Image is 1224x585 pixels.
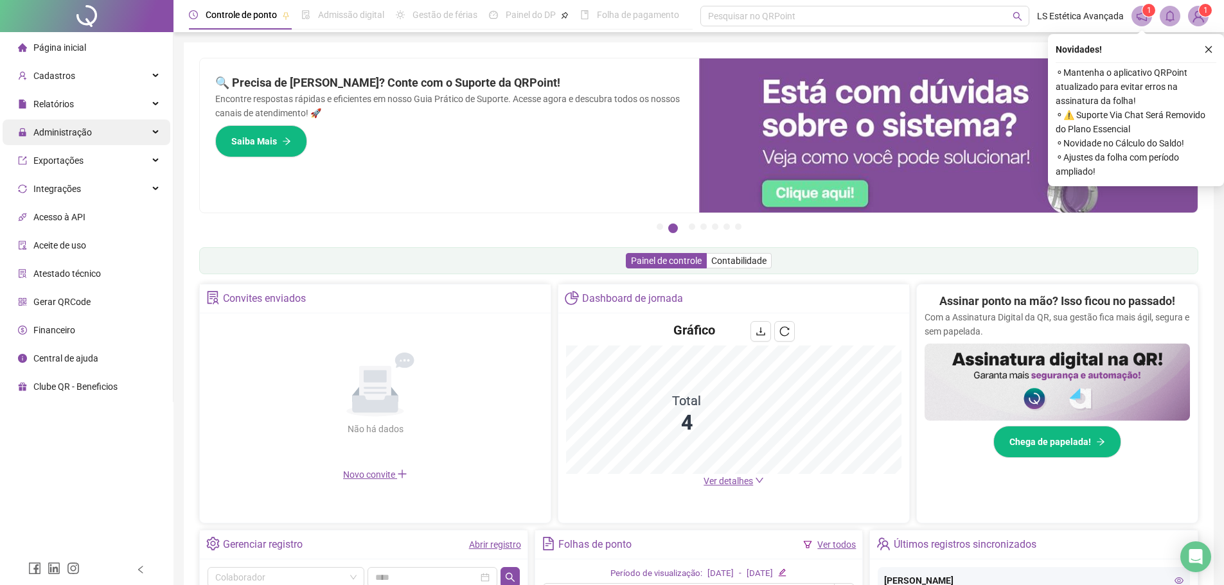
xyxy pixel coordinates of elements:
span: setting [206,537,220,550]
p: Com a Assinatura Digital da QR, sua gestão fica mais ágil, segura e sem papelada. [925,310,1190,338]
span: 1 [1203,6,1208,15]
span: Financeiro [33,325,75,335]
span: api [18,213,27,222]
img: banner%2F02c71560-61a6-44d4-94b9-c8ab97240462.png [925,344,1190,421]
span: team [876,537,890,550]
span: dashboard [489,10,498,19]
span: plus [397,469,407,479]
span: solution [206,291,220,304]
span: clock-circle [189,10,198,19]
span: ⚬ ⚠️ Suporte Via Chat Será Removido do Plano Essencial [1056,108,1216,136]
button: 1 [657,223,663,230]
span: edit [778,568,786,577]
span: 1 [1147,6,1151,15]
span: close [1204,45,1213,54]
span: info-circle [18,354,27,363]
span: ⚬ Novidade no Cálculo do Saldo! [1056,136,1216,150]
span: Chega de papelada! [1009,435,1091,449]
span: Contabilidade [711,256,767,266]
span: Cadastros [33,71,75,81]
button: 2 [668,223,678,233]
span: Saiba Mais [231,134,277,148]
span: linkedin [48,562,60,575]
a: Abrir registro [469,539,521,550]
span: arrow-right [1096,437,1105,446]
span: arrow-right [282,137,291,146]
span: filter [803,540,812,549]
span: Admissão digital [318,10,384,20]
span: pushpin [282,12,290,19]
span: search [1013,12,1022,21]
button: Chega de papelada! [993,426,1121,458]
span: Administração [33,127,92,137]
span: Relatórios [33,99,74,109]
span: export [18,156,27,165]
span: Ver detalhes [704,476,753,486]
div: Período de visualização: [610,567,702,581]
div: Open Intercom Messenger [1180,541,1211,572]
span: Acesso à API [33,212,85,222]
span: qrcode [18,297,27,306]
span: reload [779,326,790,336]
span: eye [1175,576,1184,585]
span: facebook [28,562,41,575]
span: book [580,10,589,19]
span: pie-chart [565,291,578,304]
span: Aceite de uso [33,240,86,250]
span: left [136,565,145,574]
span: ⚬ Mantenha o aplicativo QRPoint atualizado para evitar erros na assinatura da folha! [1056,65,1216,108]
span: sun [396,10,405,19]
span: file-text [542,537,555,550]
span: LS Estética Avançada [1037,9,1124,23]
span: user-add [18,71,27,80]
div: Não há dados [316,422,434,436]
span: sync [18,184,27,193]
p: Encontre respostas rápidas e eficientes em nosso Guia Prático de Suporte. Acesse agora e descubra... [215,92,684,120]
span: Controle de ponto [206,10,277,20]
img: banner%2F0cf4e1f0-cb71-40ef-aa93-44bd3d4ee559.png [699,58,1198,213]
sup: Atualize o seu contato no menu Meus Dados [1199,4,1212,17]
span: Folha de pagamento [597,10,679,20]
span: file [18,100,27,109]
div: Convites enviados [223,288,306,310]
span: ⚬ Ajustes da folha com período ampliado! [1056,150,1216,179]
span: Gestão de férias [412,10,477,20]
div: Gerenciar registro [223,534,303,555]
button: 5 [712,223,718,230]
span: audit [18,241,27,250]
span: file-done [301,10,310,19]
span: notification [1136,10,1148,22]
span: home [18,43,27,52]
span: pushpin [561,12,569,19]
span: bell [1164,10,1176,22]
span: Painel de controle [631,256,702,266]
span: search [505,572,515,582]
span: Integrações [33,184,81,194]
img: 65417 [1189,6,1208,26]
button: 6 [723,223,730,230]
span: Novo convite [343,469,407,480]
div: Últimos registros sincronizados [894,534,1036,555]
span: lock [18,128,27,137]
span: Clube QR - Beneficios [33,381,118,392]
div: [DATE] [747,567,773,581]
sup: 1 [1142,4,1155,17]
h4: Gráfico [673,321,715,339]
span: Exportações [33,155,84,166]
span: Atestado técnico [33,268,101,279]
button: 7 [735,223,741,230]
div: Folhas de ponto [558,534,632,555]
button: 4 [700,223,707,230]
a: Ver detalhes down [704,476,764,486]
div: [DATE] [707,567,734,581]
span: down [755,476,764,485]
span: Novidades ! [1056,42,1102,57]
h2: Assinar ponto na mão? Isso ficou no passado! [939,292,1175,310]
span: Página inicial [33,42,86,53]
span: Gerar QRCode [33,297,91,307]
button: Saiba Mais [215,125,307,157]
h2: 🔍 Precisa de [PERSON_NAME]? Conte com o Suporte da QRPoint! [215,74,684,92]
span: dollar [18,326,27,335]
span: Painel do DP [506,10,556,20]
button: 3 [689,223,695,230]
